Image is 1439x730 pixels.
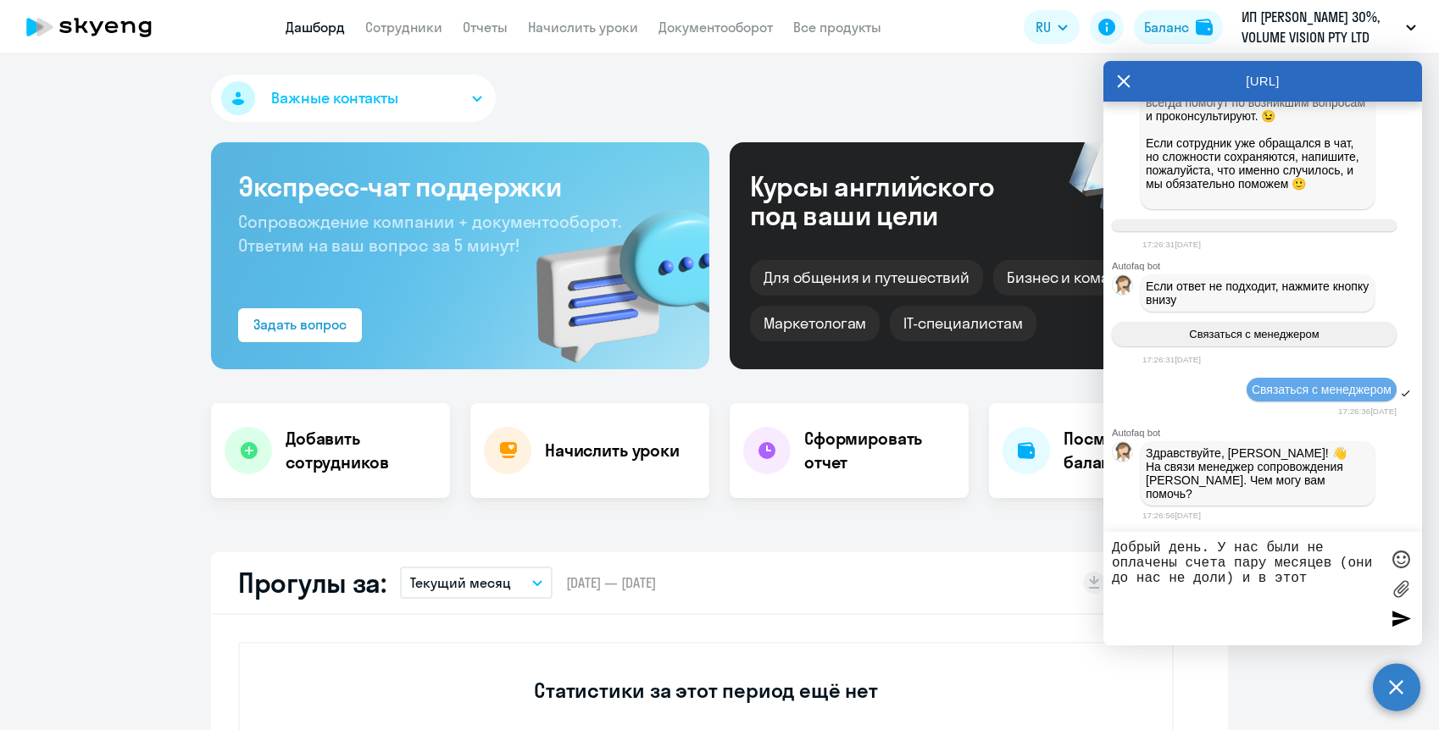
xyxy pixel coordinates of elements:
button: Балансbalance [1134,10,1223,44]
div: IT-специалистам [890,306,1036,341]
p: Текущий месяц [410,572,511,593]
div: Для общения и путешествий [750,260,983,296]
button: Связаться с менеджером [1112,322,1397,346]
p: На связи менеджер сопровождения [PERSON_NAME]. Чем могу вам помочь? [1146,460,1370,500]
a: Начислить уроки [528,19,638,36]
img: balance [1196,19,1213,36]
a: Все продукты [793,19,881,36]
h4: Начислить уроки [545,439,680,462]
button: ИП [PERSON_NAME] 30%, VOLUME VISION PTY LTD [1233,7,1425,47]
a: Отчеты [463,19,508,36]
p: Здравствуйте, [PERSON_NAME]! 👋 [1146,446,1370,460]
button: RU [1024,10,1080,44]
span: Связаться с менеджером [1189,328,1319,340]
time: 17:26:31[DATE] [1142,355,1201,364]
div: Бизнес и командировки [993,260,1195,296]
button: Важные контакты [211,75,496,122]
textarea: Добрый день. У нас были не оплачены счета пару месяцев (они до нас не доли) и в этот [1112,540,1380,637]
time: 17:26:31[DATE] [1142,240,1201,249]
span: Сопровождение компании + документооборот. Ответим на ваш вопрос за 5 минут! [238,211,621,256]
time: 17:26:36[DATE] [1338,406,1397,416]
span: Важные контакты [271,87,398,109]
h3: Статистики за этот период ещё нет [534,677,877,704]
label: Лимит 10 файлов [1388,576,1414,601]
h3: Экспресс-чат поддержки [238,169,682,203]
a: Документооборот [658,19,773,36]
span: Связаться с менеджером [1252,383,1392,396]
span: RU [1036,17,1051,37]
button: Текущий месяц [400,567,553,599]
button: Задать вопрос [238,308,362,342]
span: Если ответ не подходит, нажмите кнопку внизу [1146,279,1372,307]
div: Задать вопрос [253,314,347,335]
h2: Прогулы за: [238,566,386,600]
img: bg-img [512,179,709,369]
img: bot avatar [1113,275,1134,300]
img: bot avatar [1113,442,1134,467]
time: 17:26:56[DATE] [1142,511,1201,520]
div: Маркетологам [750,306,880,341]
h4: Добавить сотрудников [286,427,436,474]
div: Autofaq bot [1112,428,1422,438]
p: ИП [PERSON_NAME] 30%, VOLUME VISION PTY LTD [1242,7,1399,47]
h4: Сформировать отчет [804,427,955,474]
div: Баланс [1144,17,1189,37]
h4: Посмотреть баланс [1064,427,1214,474]
a: Сотрудники [365,19,442,36]
div: Курсы английского под ваши цели [750,172,1040,230]
a: Дашборд [286,19,345,36]
div: Autofaq bot [1112,261,1422,271]
span: [DATE] — [DATE] [566,573,656,592]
